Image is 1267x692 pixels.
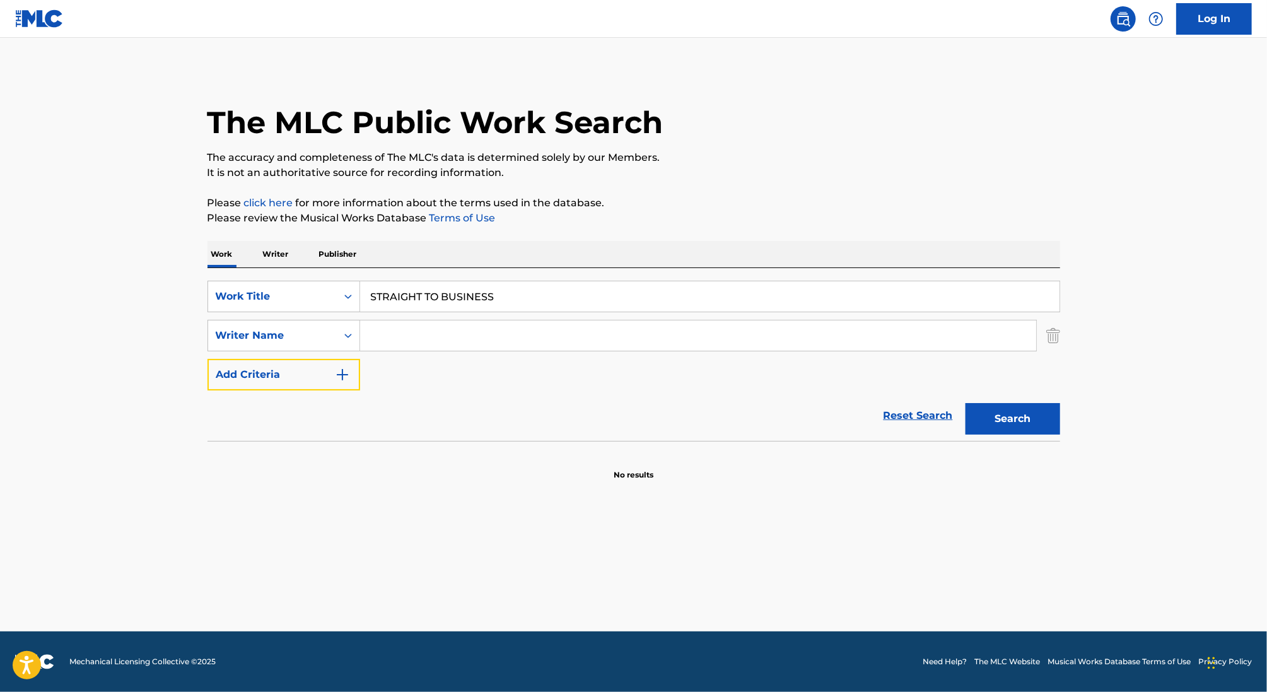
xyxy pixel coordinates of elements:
img: 9d2ae6d4665cec9f34b9.svg [335,367,350,382]
div: Work Title [216,289,329,304]
a: Reset Search [877,402,959,430]
p: It is not an authoritative source for recording information. [207,165,1060,180]
span: Mechanical Licensing Collective © 2025 [69,656,216,667]
a: Musical Works Database Terms of Use [1048,656,1191,667]
a: Public Search [1111,6,1136,32]
a: click here [244,197,293,209]
p: Please review the Musical Works Database [207,211,1060,226]
p: No results [614,454,653,481]
iframe: Chat Widget [1204,631,1267,692]
a: Need Help? [923,656,967,667]
img: search [1116,11,1131,26]
h1: The MLC Public Work Search [207,103,663,141]
div: Writer Name [216,328,329,343]
form: Search Form [207,281,1060,441]
a: Log In [1176,3,1252,35]
button: Add Criteria [207,359,360,390]
img: logo [15,654,54,669]
a: Terms of Use [427,212,496,224]
div: Help [1143,6,1169,32]
button: Search [966,403,1060,435]
p: Publisher [315,241,361,267]
p: Writer [259,241,293,267]
p: Please for more information about the terms used in the database. [207,196,1060,211]
div: Drag [1208,644,1215,682]
img: Delete Criterion [1046,320,1060,351]
img: MLC Logo [15,9,64,28]
p: Work [207,241,236,267]
a: Privacy Policy [1198,656,1252,667]
a: The MLC Website [974,656,1040,667]
img: help [1148,11,1164,26]
p: The accuracy and completeness of The MLC's data is determined solely by our Members. [207,150,1060,165]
